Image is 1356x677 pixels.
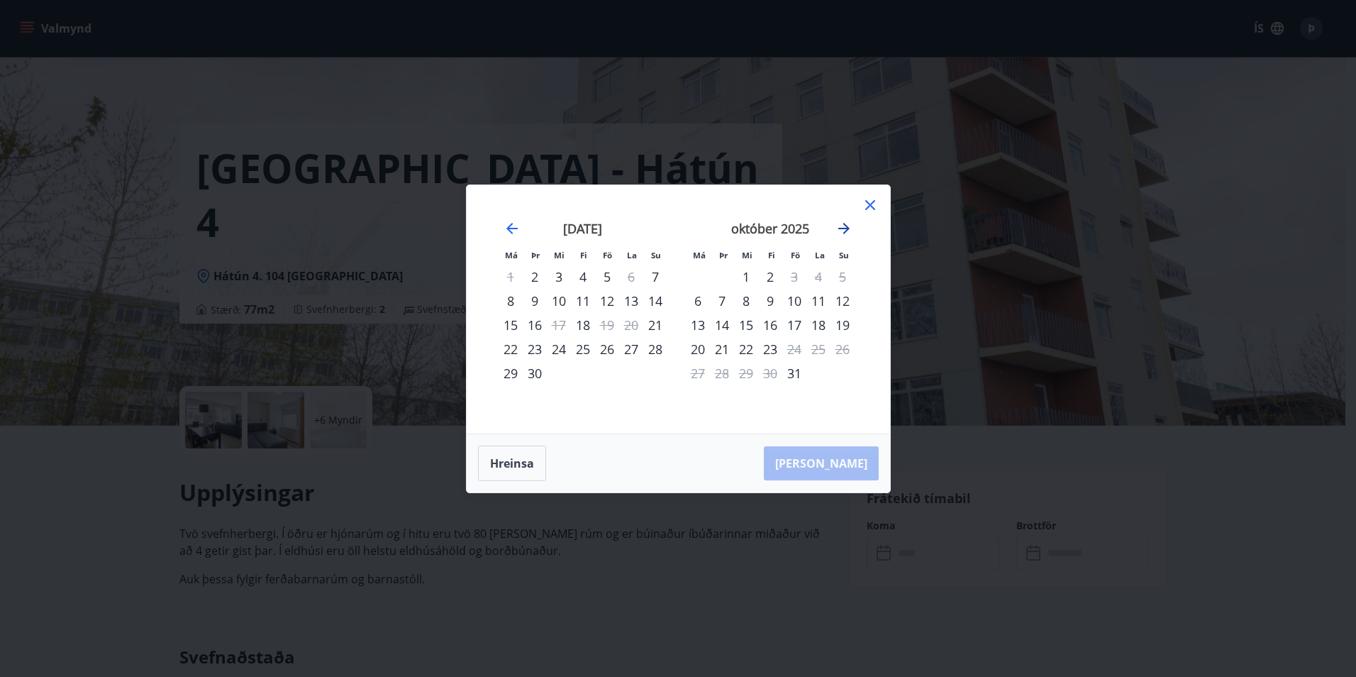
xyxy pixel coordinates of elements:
div: Calendar [484,202,873,417]
td: Choose miðvikudagur, 15. október 2025 as your check-in date. It’s available. [734,313,758,337]
div: 26 [595,337,619,361]
td: Not available. fimmtudagur, 30. október 2025 [758,361,782,385]
small: Þr [531,250,540,260]
td: Not available. mánudagur, 27. október 2025 [686,361,710,385]
small: Má [505,250,518,260]
small: Su [839,250,849,260]
td: Not available. sunnudagur, 5. október 2025 [830,265,855,289]
div: Aðeins innritun í boði [686,289,710,313]
div: 14 [710,313,734,337]
div: 8 [499,289,523,313]
td: Choose föstudagur, 5. september 2025 as your check-in date. It’s available. [595,265,619,289]
small: Fö [603,250,612,260]
td: Not available. þriðjudagur, 28. október 2025 [710,361,734,385]
div: 11 [571,289,595,313]
td: Choose sunnudagur, 28. september 2025 as your check-in date. It’s available. [643,337,667,361]
div: 27 [619,337,643,361]
div: 22 [734,337,758,361]
td: Choose fimmtudagur, 16. október 2025 as your check-in date. It’s available. [758,313,782,337]
td: Choose þriðjudagur, 14. október 2025 as your check-in date. It’s available. [710,313,734,337]
small: La [627,250,637,260]
div: 19 [830,313,855,337]
div: Aðeins útritun í boði [595,313,619,337]
td: Choose mánudagur, 8. september 2025 as your check-in date. It’s available. [499,289,523,313]
td: Choose þriðjudagur, 9. september 2025 as your check-in date. It’s available. [523,289,547,313]
td: Choose þriðjudagur, 23. september 2025 as your check-in date. It’s available. [523,337,547,361]
td: Choose föstudagur, 10. október 2025 as your check-in date. It’s available. [782,289,806,313]
td: Choose miðvikudagur, 1. október 2025 as your check-in date. It’s available. [734,265,758,289]
td: Choose laugardagur, 18. október 2025 as your check-in date. It’s available. [806,313,830,337]
div: 7 [710,289,734,313]
div: 11 [806,289,830,313]
div: Move backward to switch to the previous month. [504,220,521,237]
div: 29 [499,361,523,385]
div: 20 [686,337,710,361]
td: Choose laugardagur, 11. október 2025 as your check-in date. It’s available. [806,289,830,313]
td: Choose sunnudagur, 14. september 2025 as your check-in date. It’s available. [643,289,667,313]
td: Choose mánudagur, 13. október 2025 as your check-in date. It’s available. [686,313,710,337]
small: Fö [791,250,800,260]
td: Choose laugardagur, 13. september 2025 as your check-in date. It’s available. [619,289,643,313]
div: 16 [523,313,547,337]
td: Choose þriðjudagur, 2. september 2025 as your check-in date. It’s available. [523,265,547,289]
div: 17 [782,313,806,337]
td: Choose fimmtudagur, 4. september 2025 as your check-in date. It’s available. [571,265,595,289]
td: Choose þriðjudagur, 16. september 2025 as your check-in date. It’s available. [523,313,547,337]
td: Not available. föstudagur, 24. október 2025 [782,337,806,361]
td: Choose þriðjudagur, 30. september 2025 as your check-in date. It’s available. [523,361,547,385]
div: 10 [547,289,571,313]
div: 15 [734,313,758,337]
td: Choose fimmtudagur, 2. október 2025 as your check-in date. It’s available. [758,265,782,289]
div: 15 [499,313,523,337]
div: Aðeins útritun í boði [782,337,806,361]
div: 5 [595,265,619,289]
small: Mi [742,250,752,260]
td: Choose föstudagur, 17. október 2025 as your check-in date. It’s available. [782,313,806,337]
div: Aðeins innritun í boði [571,313,595,337]
td: Not available. laugardagur, 20. september 2025 [619,313,643,337]
td: Choose mánudagur, 6. október 2025 as your check-in date. It’s available. [686,289,710,313]
td: Choose miðvikudagur, 10. september 2025 as your check-in date. It’s available. [547,289,571,313]
small: Fi [768,250,775,260]
td: Choose mánudagur, 15. september 2025 as your check-in date. It’s available. [499,313,523,337]
td: Choose sunnudagur, 21. september 2025 as your check-in date. It’s available. [643,313,667,337]
button: Hreinsa [478,446,546,481]
td: Not available. föstudagur, 19. september 2025 [595,313,619,337]
div: 9 [758,289,782,313]
div: 16 [758,313,782,337]
td: Not available. miðvikudagur, 17. september 2025 [547,313,571,337]
div: 23 [758,337,782,361]
td: Choose sunnudagur, 7. september 2025 as your check-in date. It’s available. [643,265,667,289]
td: Choose miðvikudagur, 3. september 2025 as your check-in date. It’s available. [547,265,571,289]
small: Þr [719,250,728,260]
strong: október 2025 [731,220,809,237]
td: Choose fimmtudagur, 23. október 2025 as your check-in date. It’s available. [758,337,782,361]
td: Choose þriðjudagur, 7. október 2025 as your check-in date. It’s available. [710,289,734,313]
div: Aðeins innritun í boði [523,265,547,289]
td: Choose fimmtudagur, 11. september 2025 as your check-in date. It’s available. [571,289,595,313]
div: 13 [619,289,643,313]
td: Choose mánudagur, 29. september 2025 as your check-in date. It’s available. [499,361,523,385]
td: Choose fimmtudagur, 25. september 2025 as your check-in date. It’s available. [571,337,595,361]
div: 12 [595,289,619,313]
div: 23 [523,337,547,361]
td: Choose þriðjudagur, 21. október 2025 as your check-in date. It’s available. [710,337,734,361]
td: Choose miðvikudagur, 22. október 2025 as your check-in date. It’s available. [734,337,758,361]
div: Aðeins innritun í boði [643,265,667,289]
div: 8 [734,289,758,313]
div: 10 [782,289,806,313]
small: Su [651,250,661,260]
div: 2 [758,265,782,289]
td: Choose miðvikudagur, 8. október 2025 as your check-in date. It’s available. [734,289,758,313]
div: Aðeins útritun í boði [782,265,806,289]
td: Not available. sunnudagur, 26. október 2025 [830,337,855,361]
td: Choose fimmtudagur, 18. september 2025 as your check-in date. It’s available. [571,313,595,337]
div: Move forward to switch to the next month. [835,220,852,237]
strong: [DATE] [563,220,602,237]
td: Choose föstudagur, 26. september 2025 as your check-in date. It’s available. [595,337,619,361]
small: Mi [554,250,565,260]
div: 21 [710,337,734,361]
td: Choose sunnudagur, 19. október 2025 as your check-in date. It’s available. [830,313,855,337]
td: Not available. laugardagur, 25. október 2025 [806,337,830,361]
td: Not available. laugardagur, 4. október 2025 [806,265,830,289]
